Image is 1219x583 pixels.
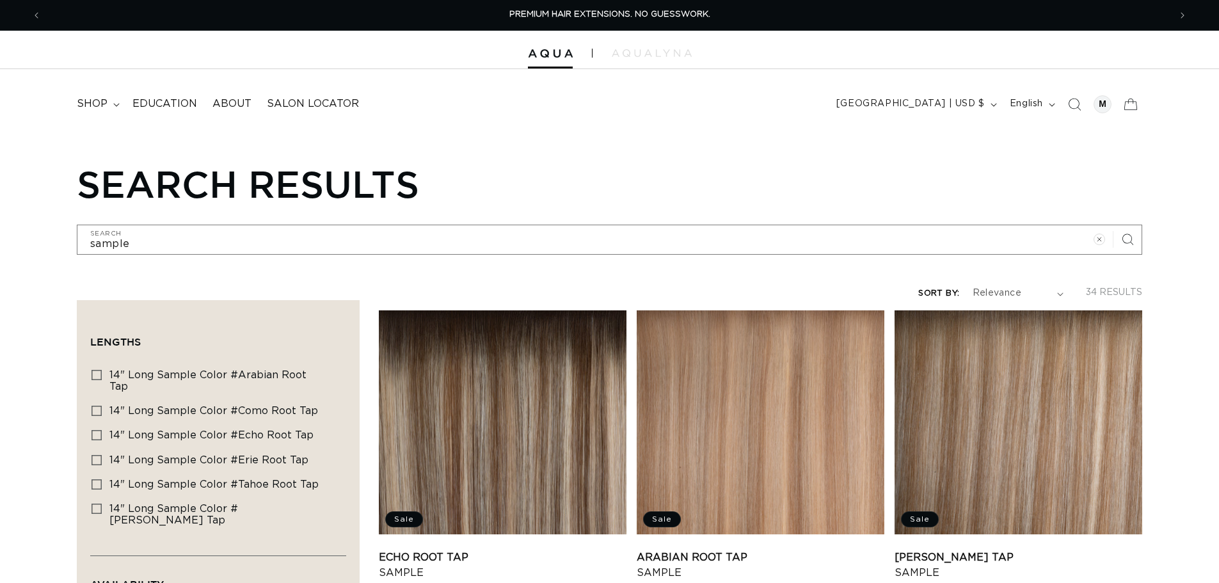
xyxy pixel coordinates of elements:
a: [PERSON_NAME] Tap Sample [895,550,1142,580]
span: 14" Long Sample Color #[PERSON_NAME] Tap [109,504,238,525]
span: English [1010,97,1043,111]
summary: shop [69,90,125,118]
summary: Lengths (0 selected) [90,314,346,360]
span: PREMIUM HAIR EXTENSIONS. NO GUESSWORK. [509,10,710,19]
button: Search [1113,225,1142,253]
h1: Search results [77,162,1142,205]
span: Lengths [90,336,141,347]
input: Search [77,225,1142,254]
span: 14" Long Sample Color #Echo Root Tap [109,430,314,440]
span: About [212,97,251,111]
span: 14" Long Sample Color #Erie Root Tap [109,455,308,465]
a: About [205,90,259,118]
span: Salon Locator [267,97,359,111]
label: Sort by: [918,289,959,298]
img: Aqua Hair Extensions [528,49,573,58]
button: [GEOGRAPHIC_DATA] | USD $ [829,92,1002,116]
a: Education [125,90,205,118]
span: 14" Long Sample Color #Como Root Tap [109,406,318,416]
button: English [1002,92,1060,116]
summary: Search [1060,90,1088,118]
button: Clear search term [1085,225,1113,253]
a: Salon Locator [259,90,367,118]
button: Next announcement [1168,3,1197,28]
span: 14" Long Sample Color #Arabian Root Tap [109,370,307,392]
span: Education [132,97,197,111]
span: 34 results [1086,288,1142,297]
a: Echo Root Tap Sample [379,550,626,580]
span: shop [77,97,108,111]
img: aqualyna.com [612,49,692,57]
span: [GEOGRAPHIC_DATA] | USD $ [836,97,985,111]
span: 14" Long Sample Color #Tahoe Root Tap [109,479,319,490]
button: Previous announcement [22,3,51,28]
a: Arabian Root Tap Sample [637,550,884,580]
